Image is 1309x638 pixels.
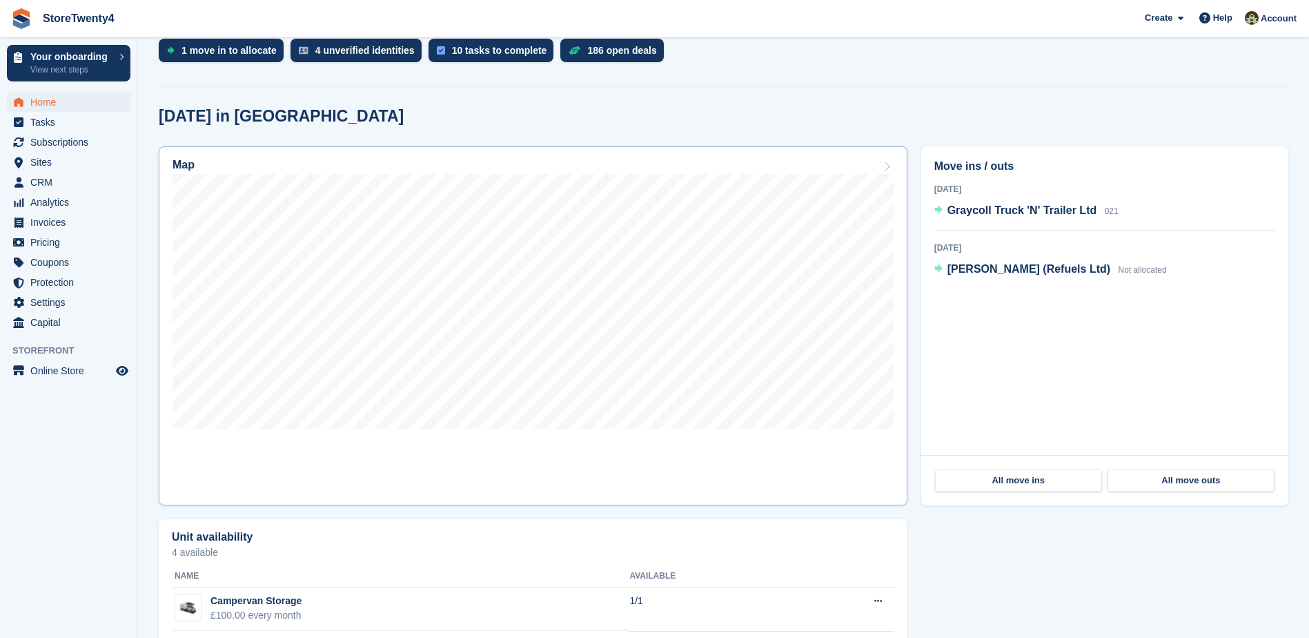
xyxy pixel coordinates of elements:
a: [PERSON_NAME] (Refuels Ltd) Not allocated [934,261,1167,279]
span: Home [30,93,113,112]
img: Campervan.jpg [175,601,201,616]
h2: [DATE] in [GEOGRAPHIC_DATA] [159,107,404,126]
div: £100.00 every month [210,608,302,623]
a: Preview store [114,362,130,379]
img: task-75834270c22a3079a89374b754ae025e5fb1db73e45f91037f5363f120a921f8.svg [437,46,445,55]
div: Campervan Storage [210,594,302,608]
a: 10 tasks to complete [429,39,561,69]
a: Graycoll Truck 'N' Trailer Ltd 021 [934,202,1119,220]
h2: Unit availability [172,531,253,543]
a: StoreTwenty4 [37,7,120,30]
span: Subscriptions [30,133,113,152]
a: Map [159,146,907,505]
span: Online Store [30,361,113,380]
span: Graycoll Truck 'N' Trailer Ltd [947,204,1097,216]
th: Available [629,565,792,588]
span: Protection [30,273,113,292]
a: 1 move in to allocate [159,39,291,69]
th: Name [172,565,629,588]
span: Invoices [30,213,113,232]
div: [DATE] [934,242,1275,254]
p: 4 available [172,548,894,557]
a: All move ins [935,470,1102,492]
a: All move outs [1108,470,1274,492]
img: verify_identity-adf6edd0f0f0b5bbfe63781bf79b02c33cf7c696d77639b501bdc392416b5a36.svg [299,46,308,55]
a: menu [7,93,130,112]
div: 1 move in to allocate [181,45,277,56]
span: Coupons [30,253,113,272]
span: Storefront [12,344,137,358]
span: Help [1213,11,1232,25]
td: 1/1 [629,587,792,631]
div: 4 unverified identities [315,45,415,56]
span: Account [1261,12,1297,26]
img: stora-icon-8386f47178a22dfd0bd8f6a31ec36ba5ce8667c1dd55bd0f319d3a0aa187defe.svg [11,8,32,29]
a: menu [7,361,130,380]
span: Tasks [30,113,113,132]
span: [PERSON_NAME] (Refuels Ltd) [947,263,1110,275]
a: menu [7,253,130,272]
a: 4 unverified identities [291,39,429,69]
span: CRM [30,173,113,192]
a: 186 open deals [560,39,670,69]
span: 021 [1105,206,1119,216]
p: Your onboarding [30,52,112,61]
img: move_ins_to_allocate_icon-fdf77a2bb77ea45bf5b3d319d69a93e2d87916cf1d5bf7949dd705db3b84f3ca.svg [167,46,175,55]
span: Capital [30,313,113,332]
a: menu [7,173,130,192]
a: menu [7,293,130,312]
span: Sites [30,153,113,172]
a: menu [7,213,130,232]
img: Lee Hanlon [1245,11,1259,25]
p: View next steps [30,64,112,76]
span: Create [1145,11,1172,25]
a: menu [7,313,130,332]
a: menu [7,193,130,212]
span: Not allocated [1119,265,1167,275]
a: menu [7,133,130,152]
div: 186 open deals [587,45,656,56]
span: Settings [30,293,113,312]
div: [DATE] [934,183,1275,195]
h2: Move ins / outs [934,158,1275,175]
span: Pricing [30,233,113,252]
span: Analytics [30,193,113,212]
div: 10 tasks to complete [452,45,547,56]
a: menu [7,153,130,172]
a: Your onboarding View next steps [7,45,130,81]
h2: Map [173,159,195,171]
a: menu [7,233,130,252]
a: menu [7,113,130,132]
img: deal-1b604bf984904fb50ccaf53a9ad4b4a5d6e5aea283cecdc64d6e3604feb123c2.svg [569,46,580,55]
a: menu [7,273,130,292]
